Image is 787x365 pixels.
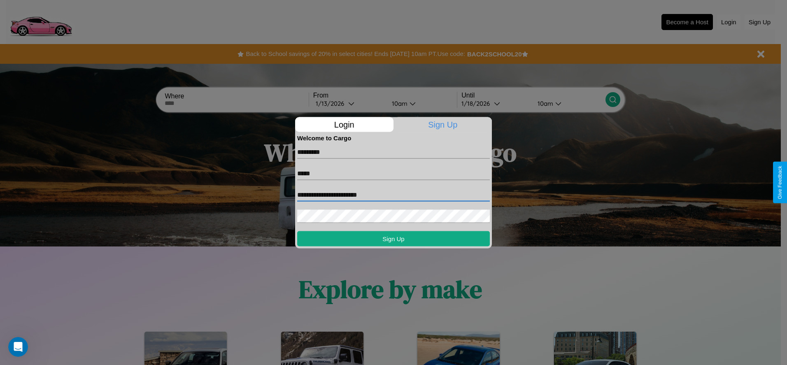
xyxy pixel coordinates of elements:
[297,231,490,246] button: Sign Up
[297,134,490,141] h4: Welcome to Cargo
[394,117,492,132] p: Sign Up
[8,337,28,357] iframe: Intercom live chat
[295,117,393,132] p: Login
[777,166,783,199] div: Give Feedback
